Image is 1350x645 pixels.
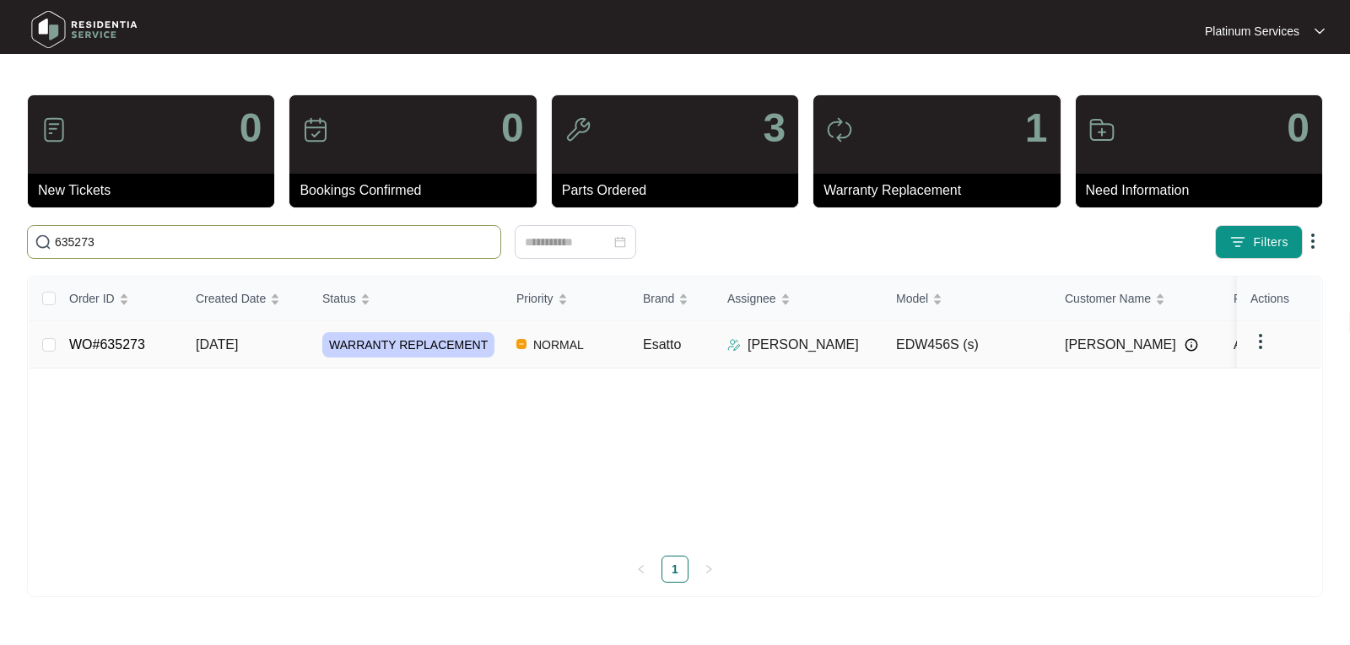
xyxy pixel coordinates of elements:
img: icon [40,116,67,143]
span: Brand [643,289,674,308]
p: Warranty Replacement [823,180,1060,201]
li: Previous Page [628,556,655,583]
p: Need Information [1086,180,1322,201]
p: Parts Ordered [562,180,798,201]
img: Vercel Logo [516,339,526,349]
p: 3 [763,108,786,148]
img: Info icon [1185,338,1198,352]
th: Actions [1237,277,1321,321]
img: dropdown arrow [1303,231,1323,251]
p: 0 [501,108,524,148]
span: right [704,564,714,574]
span: Created Date [196,289,266,308]
img: residentia service logo [25,4,143,55]
span: Order ID [69,289,115,308]
span: Model [896,289,928,308]
button: filter iconFilters [1215,225,1303,259]
img: dropdown arrow [1315,27,1325,35]
p: 0 [1287,108,1309,148]
span: left [636,564,646,574]
th: Order ID [56,277,182,321]
img: icon [302,116,329,143]
img: icon [564,116,591,143]
th: Assignee [714,277,883,321]
img: search-icon [35,234,51,250]
img: icon [826,116,853,143]
img: icon [1088,116,1115,143]
span: Customer Name [1065,289,1151,308]
th: Brand [629,277,714,321]
p: New Tickets [38,180,274,201]
img: Assigner Icon [727,338,741,352]
span: WARRANTY REPLACEMENT [322,332,494,357]
p: Bookings Confirmed [300,180,536,201]
th: Created Date [182,277,309,321]
th: Status [309,277,503,321]
span: Assignee [727,289,776,308]
img: dropdown arrow [1250,331,1271,352]
span: [DATE] [196,337,238,352]
p: 1 [1025,108,1048,148]
span: Appliances Online [1234,337,1342,352]
th: Priority [503,277,629,321]
span: NORMAL [526,335,591,355]
button: right [695,556,722,583]
span: Status [322,289,356,308]
input: Search by Order Id, Assignee Name, Customer Name, Brand and Model [55,233,494,251]
p: [PERSON_NAME] [748,335,859,355]
span: Priority [516,289,553,308]
a: WO#635273 [69,337,145,352]
span: Purchased From [1234,289,1320,308]
li: Next Page [695,556,722,583]
td: EDW456S (s) [883,321,1051,368]
span: [PERSON_NAME] [1065,335,1176,355]
a: 1 [662,556,688,582]
img: filter icon [1229,234,1246,250]
span: Filters [1253,234,1288,251]
th: Customer Name [1051,277,1220,321]
p: 0 [240,108,262,148]
li: 1 [661,556,688,583]
button: left [628,556,655,583]
span: Esatto [643,337,681,352]
th: Model [883,277,1051,321]
p: Platinum Services [1205,23,1299,40]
